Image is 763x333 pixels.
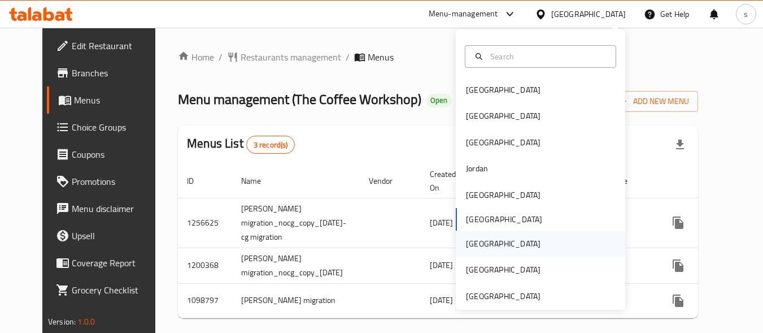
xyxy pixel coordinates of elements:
div: [GEOGRAPHIC_DATA] [466,84,540,96]
div: [GEOGRAPHIC_DATA] [466,110,540,122]
span: 1.0.0 [77,314,95,329]
a: Choice Groups [47,114,170,141]
div: [GEOGRAPHIC_DATA] [551,8,626,20]
nav: breadcrumb [178,50,698,64]
button: Change Status [692,209,719,236]
span: [DATE] [430,258,453,273]
a: Upsell [47,222,170,249]
span: Menu disclaimer [72,202,161,215]
a: Grocery Checklist [47,276,170,304]
span: Branches [72,66,161,80]
span: Edit Restaurant [72,39,161,53]
a: Edit Restaurant [47,32,170,59]
span: s [744,8,748,20]
span: Menus [74,93,161,107]
div: Total records count [246,136,295,154]
a: Home [178,50,214,64]
button: more [665,209,692,236]
span: ID [187,174,208,188]
input: Search [486,50,609,63]
span: 3 record(s) [247,140,295,150]
td: [PERSON_NAME] migration_nocg_copy_[DATE]-cg migration [232,198,360,248]
span: Restaurants management [241,50,341,64]
span: Menu management ( The Coffee Workshop ) [178,87,421,112]
div: [GEOGRAPHIC_DATA] [466,136,540,149]
li: / [346,50,350,64]
button: Change Status [692,252,719,279]
button: Change Status [692,287,719,314]
span: Grocery Checklist [72,283,161,297]
a: Menus [47,87,170,114]
span: [DATE] [430,215,453,230]
div: Export file [666,131,694,158]
div: [GEOGRAPHIC_DATA] [466,237,540,250]
span: Version: [48,314,76,329]
td: 1200368 [178,248,232,283]
a: Coverage Report [47,249,170,276]
div: Menu-management [429,7,498,21]
span: Add New Menu [620,94,689,109]
span: Upsell [72,229,161,243]
button: Add New Menu [611,91,698,112]
td: [PERSON_NAME] migration_nocg_copy_[DATE] [232,248,360,283]
td: All [598,283,656,318]
span: Choice Groups [72,120,161,134]
span: Coverage Report [72,256,161,270]
span: Created On [430,167,470,194]
span: Open [426,96,452,105]
button: more [665,252,692,279]
div: [GEOGRAPHIC_DATA] [466,189,540,201]
div: [GEOGRAPHIC_DATA] [466,290,540,302]
li: / [219,50,223,64]
a: Coupons [47,141,170,168]
span: Promotions [72,175,161,188]
button: more [665,287,692,314]
a: Menu disclaimer [47,195,170,222]
td: [PERSON_NAME] migration [232,283,360,318]
div: Open [426,94,452,107]
td: 1098797 [178,283,232,318]
div: Jordan [466,162,488,175]
span: Menus [368,50,394,64]
a: Branches [47,59,170,87]
span: [DATE] [430,293,453,308]
span: Vendor [369,174,407,188]
td: All [598,198,656,248]
td: All [598,248,656,283]
span: Coupons [72,148,161,161]
a: Restaurants management [227,50,341,64]
span: Name [241,174,276,188]
a: Promotions [47,168,170,195]
div: [GEOGRAPHIC_DATA] [466,263,540,276]
h2: Menus List [187,135,295,154]
td: 1256625 [178,198,232,248]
